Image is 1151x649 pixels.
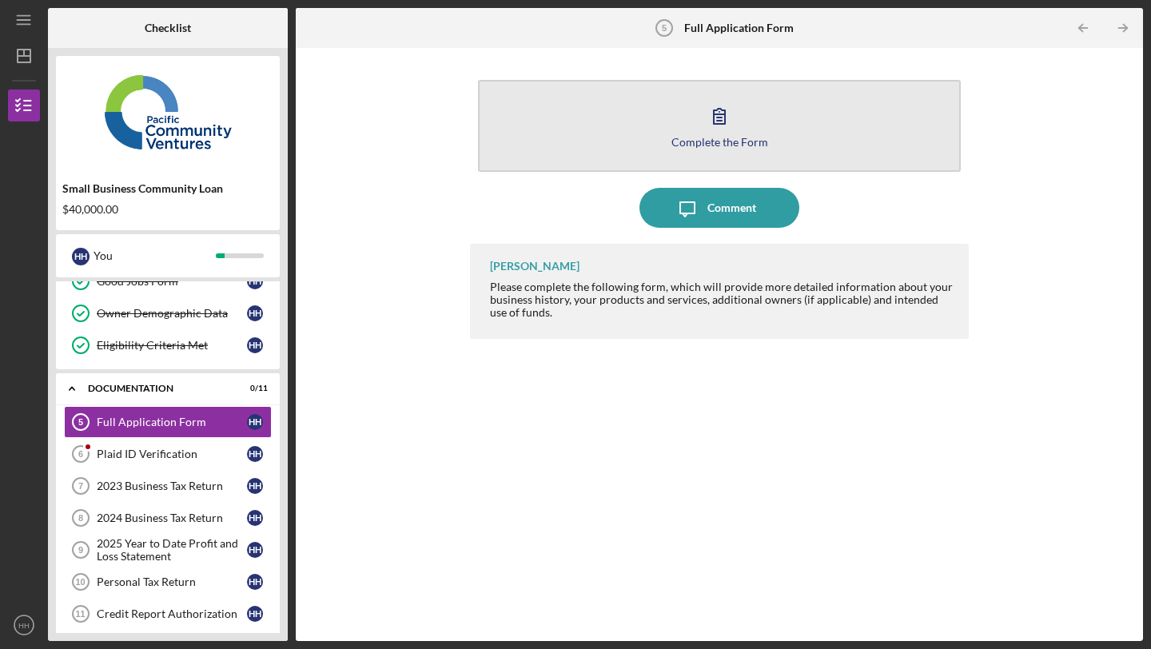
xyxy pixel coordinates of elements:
div: 2025 Year to Date Profit and Loss Statement [97,537,247,563]
div: H H [247,337,263,353]
div: H H [247,478,263,494]
div: Small Business Community Loan [62,182,273,195]
button: HH [8,609,40,641]
div: You [94,242,216,269]
div: Complete the Form [671,136,768,148]
div: H H [72,248,90,265]
div: Eligibility Criteria Met [97,339,247,352]
a: Eligibility Criteria MetHH [64,329,272,361]
div: Documentation [88,384,228,393]
a: Good Jobs FormHH [64,265,272,297]
div: H H [247,606,263,622]
div: Full Application Form [97,416,247,428]
tspan: 5 [662,23,667,33]
div: Plaid ID Verification [97,448,247,460]
a: Owner Demographic DataHH [64,297,272,329]
a: 92025 Year to Date Profit and Loss StatementHH [64,534,272,566]
tspan: 11 [75,609,85,619]
tspan: 7 [78,481,83,491]
div: H H [247,510,263,526]
tspan: 10 [75,577,85,587]
div: 0 / 11 [239,384,268,393]
tspan: 5 [78,417,83,427]
text: HH [18,621,30,630]
div: [PERSON_NAME] [490,260,579,273]
div: Comment [707,188,756,228]
div: H H [247,574,263,590]
div: H H [247,542,263,558]
div: H H [247,446,263,462]
img: Product logo [56,64,280,160]
div: $40,000.00 [62,203,273,216]
div: 2023 Business Tax Return [97,480,247,492]
tspan: 9 [78,545,83,555]
a: 5Full Application FormHH [64,406,272,438]
b: Full Application Form [684,22,794,34]
div: Credit Report Authorization [97,607,247,620]
div: Please complete the following form, which will provide more detailed information about your busin... [490,281,953,319]
div: H H [247,414,263,430]
div: 2024 Business Tax Return [97,512,247,524]
tspan: 8 [78,513,83,523]
div: Personal Tax Return [97,575,247,588]
button: Complete the Form [478,80,961,172]
button: Comment [639,188,799,228]
a: 11Credit Report AuthorizationHH [64,598,272,630]
div: H H [247,305,263,321]
a: 72023 Business Tax ReturnHH [64,470,272,502]
a: 10Personal Tax ReturnHH [64,566,272,598]
div: Good Jobs Form [97,275,247,288]
div: Owner Demographic Data [97,307,247,320]
div: H H [247,273,263,289]
b: Checklist [145,22,191,34]
tspan: 6 [78,449,83,459]
a: 6Plaid ID VerificationHH [64,438,272,470]
a: 82024 Business Tax ReturnHH [64,502,272,534]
